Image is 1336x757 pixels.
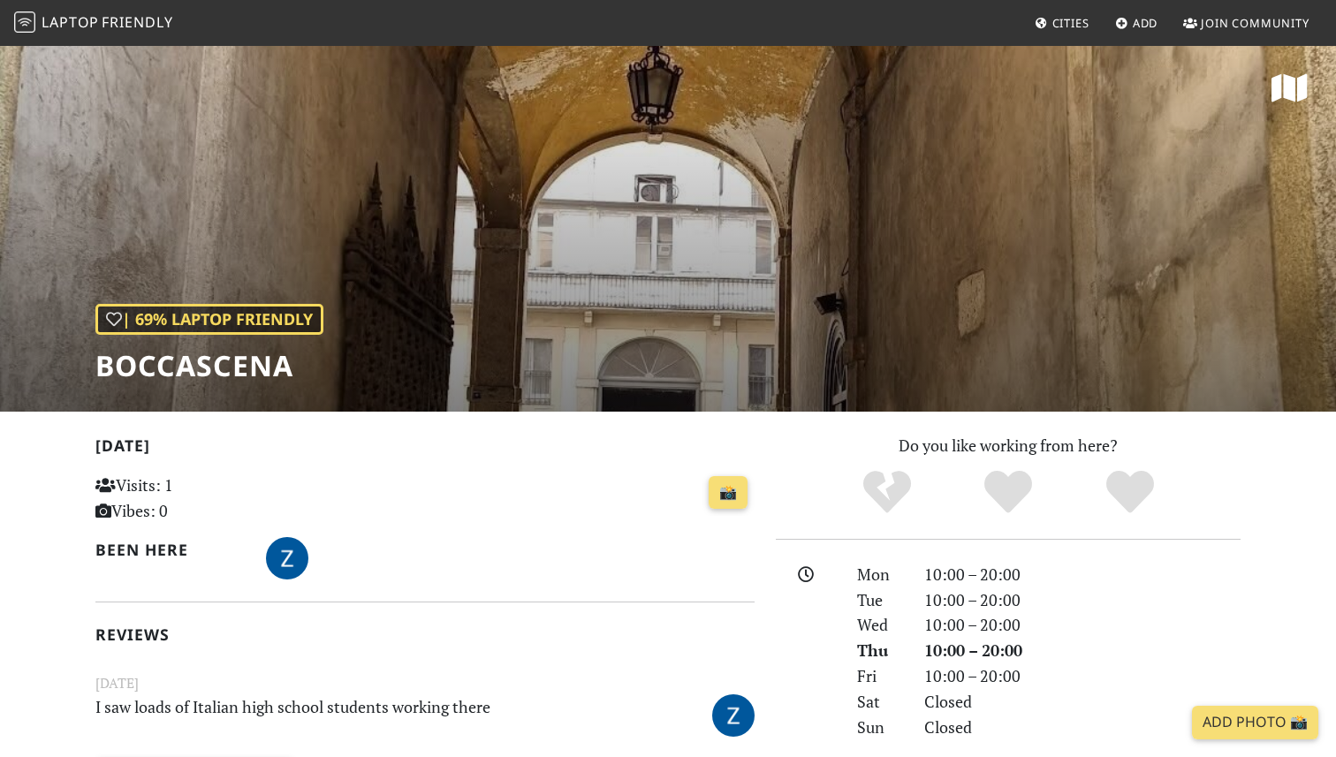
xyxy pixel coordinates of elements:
[914,562,1251,587] div: 10:00 – 20:00
[914,587,1251,613] div: 10:00 – 20:00
[85,672,765,694] small: [DATE]
[846,562,914,587] div: Mon
[1052,15,1089,31] span: Cities
[95,349,323,382] h1: Boccascena
[95,304,323,335] div: | 69% Laptop Friendly
[1108,7,1165,39] a: Add
[14,8,173,39] a: LaptopFriendly LaptopFriendly
[914,689,1251,715] div: Closed
[712,702,755,723] span: foodzoen
[1192,706,1318,739] a: Add Photo 📸
[1133,15,1158,31] span: Add
[85,694,652,734] p: I saw loads of Italian high school students working there
[95,625,755,644] h2: Reviews
[914,612,1251,638] div: 10:00 – 20:00
[914,715,1251,740] div: Closed
[14,11,35,33] img: LaptopFriendly
[95,436,755,462] h2: [DATE]
[914,663,1251,689] div: 10:00 – 20:00
[1176,7,1317,39] a: Join Community
[266,546,308,567] span: foodzoen
[95,473,301,524] p: Visits: 1 Vibes: 0
[42,12,99,32] span: Laptop
[266,537,308,579] img: 5063-zoe.jpg
[709,476,748,510] a: 📸
[947,468,1069,517] div: Yes
[102,12,172,32] span: Friendly
[846,715,914,740] div: Sun
[776,433,1241,458] p: Do you like working from here?
[1028,7,1097,39] a: Cities
[846,587,914,613] div: Tue
[846,638,914,663] div: Thu
[846,663,914,689] div: Fri
[712,694,755,737] img: 5063-zoe.jpg
[1201,15,1309,31] span: Join Community
[914,638,1251,663] div: 10:00 – 20:00
[846,689,914,715] div: Sat
[95,541,245,559] h2: Been here
[1069,468,1191,517] div: Definitely!
[846,612,914,638] div: Wed
[826,468,948,517] div: No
